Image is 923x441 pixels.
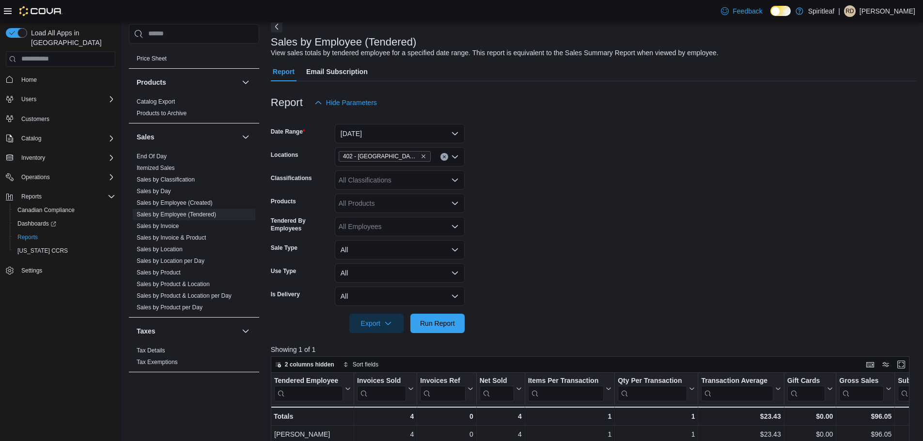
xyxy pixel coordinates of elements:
[137,211,216,218] a: Sales by Employee (Tendered)
[528,428,612,440] div: 1
[17,220,56,228] span: Dashboards
[528,411,611,422] div: 1
[137,246,183,253] a: Sales by Location
[137,77,166,87] h3: Products
[839,376,884,401] div: Gross Sales
[137,280,210,288] span: Sales by Product & Location
[137,234,206,242] span: Sales by Invoice & Product
[137,176,195,183] span: Sales by Classification
[421,153,426,159] button: Remove 402 - Polo Park (Winnipeg) from selection in this group
[701,376,773,385] div: Transaction Average
[808,5,834,17] p: Spiritleaf
[787,376,833,401] button: Gift Cards
[420,411,473,422] div: 0
[528,376,604,385] div: Items Per Transaction
[770,6,791,16] input: Dark Mode
[14,218,60,229] a: Dashboards
[479,376,514,401] div: Net Sold
[271,290,300,298] label: Is Delivery
[349,314,404,333] button: Export
[618,376,695,401] button: Qty Per Transaction
[17,171,115,183] span: Operations
[839,376,892,401] button: Gross Sales
[137,55,167,62] a: Price Sheet
[137,257,204,265] span: Sales by Location per Day
[480,428,522,440] div: 4
[137,269,181,276] a: Sales by Product
[6,69,115,303] nav: Complex example
[137,109,187,117] span: Products to Archive
[479,411,521,422] div: 4
[528,376,611,401] button: Items Per Transaction
[326,98,377,107] span: Hide Parameters
[357,376,406,401] div: Invoices Sold
[137,292,232,300] span: Sales by Product & Location per Day
[335,240,465,259] button: All
[701,376,781,401] button: Transaction Average
[137,223,179,229] a: Sales by Invoice
[14,231,42,243] a: Reports
[137,281,210,288] a: Sales by Product & Location
[14,231,115,243] span: Reports
[137,110,187,117] a: Products to Archive
[240,325,251,337] button: Taxes
[420,376,465,385] div: Invoices Ref
[451,153,459,161] button: Open list of options
[17,171,54,183] button: Operations
[2,151,119,165] button: Inventory
[311,93,381,112] button: Hide Parameters
[271,217,331,232] label: Tendered By Employees
[343,152,419,161] span: 402 - [GEOGRAPHIC_DATA] ([GEOGRAPHIC_DATA])
[137,222,179,230] span: Sales by Invoice
[701,411,781,422] div: $23.43
[137,292,232,299] a: Sales by Product & Location per Day
[137,152,167,160] span: End Of Day
[10,230,119,244] button: Reports
[2,263,119,277] button: Settings
[10,217,119,230] a: Dashboards
[21,76,37,84] span: Home
[21,135,41,142] span: Catalog
[10,244,119,258] button: [US_STATE] CCRS
[2,112,119,126] button: Customers
[274,376,343,401] div: Tendered Employee
[14,204,115,216] span: Canadian Compliance
[274,411,351,422] div: Totals
[451,223,459,230] button: Open list of options
[129,96,259,123] div: Products
[355,314,398,333] span: Export
[717,1,766,21] a: Feedback
[271,345,916,354] p: Showing 1 of 1
[21,154,45,162] span: Inventory
[17,264,115,276] span: Settings
[420,376,473,401] button: Invoices Ref
[335,287,465,306] button: All
[420,319,455,328] span: Run Report
[17,152,115,164] span: Inventory
[271,267,296,275] label: Use Type
[479,376,514,385] div: Net Sold
[137,358,178,366] span: Tax Exemptions
[137,188,171,195] a: Sales by Day
[2,73,119,87] button: Home
[137,98,175,105] a: Catalog Export
[17,233,38,241] span: Reports
[839,376,884,385] div: Gross Sales
[271,244,297,252] label: Sale Type
[271,36,417,48] h3: Sales by Employee (Tendered)
[17,133,45,144] button: Catalog
[137,347,165,354] span: Tax Details
[274,376,343,385] div: Tendered Employee
[17,74,115,86] span: Home
[21,193,42,200] span: Reports
[271,48,719,58] div: View sales totals by tendered employee for a specified date range. This report is equivalent to t...
[306,62,368,81] span: Email Subscription
[2,92,119,106] button: Users
[2,132,119,145] button: Catalog
[17,265,46,276] a: Settings
[479,376,521,401] button: Net Sold
[137,187,171,195] span: Sales by Day
[240,131,251,143] button: Sales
